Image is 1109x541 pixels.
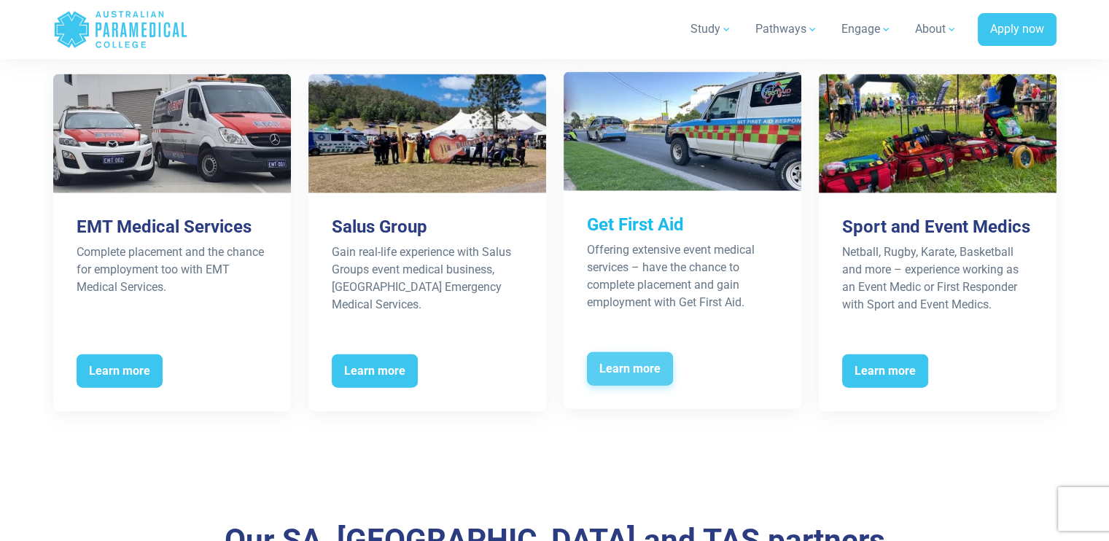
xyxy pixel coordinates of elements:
[906,9,966,50] a: About
[587,241,778,311] p: Offering extensive event medical services – have the chance to complete placement and gain employ...
[77,244,268,296] p: Complete placement and the chance for employment too with EMT Medical Services.
[819,74,1057,193] img: Industry Partners – Sport and Event Medics
[308,74,546,410] a: Salus Group Gain real-life experience with Salus Groups event medical business, [GEOGRAPHIC_DATA]...
[332,354,418,388] span: Learn more
[77,217,268,238] h3: EMT Medical Services
[587,352,673,386] span: Learn more
[308,74,546,193] img: Industry Partners – Salus Group
[587,214,778,236] h3: Get First Aid
[332,217,523,238] h3: Salus Group
[978,13,1057,47] a: Apply now
[564,72,801,408] a: Get First Aid Offering extensive event medical services – have the chance to complete placement a...
[332,244,523,314] p: Gain real-life experience with Salus Groups event medical business, [GEOGRAPHIC_DATA] Emergency M...
[842,244,1033,314] p: Netball, Rugby, Karate, Basketball and more – experience working as an Event Medic or First Respo...
[833,9,900,50] a: Engage
[682,9,741,50] a: Study
[77,354,163,388] span: Learn more
[564,72,801,191] img: Industry Partners – Get First Aid
[53,6,188,53] a: Australian Paramedical College
[747,9,827,50] a: Pathways
[819,74,1057,410] a: Sport and Event Medics Netball, Rugby, Karate, Basketball and more – experience working as an Eve...
[842,217,1033,238] h3: Sport and Event Medics
[53,74,291,193] img: Industry Partners – EMT Medical Services
[842,354,928,388] span: Learn more
[53,74,291,410] a: EMT Medical Services Complete placement and the chance for employment too with EMT Medical Servic...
